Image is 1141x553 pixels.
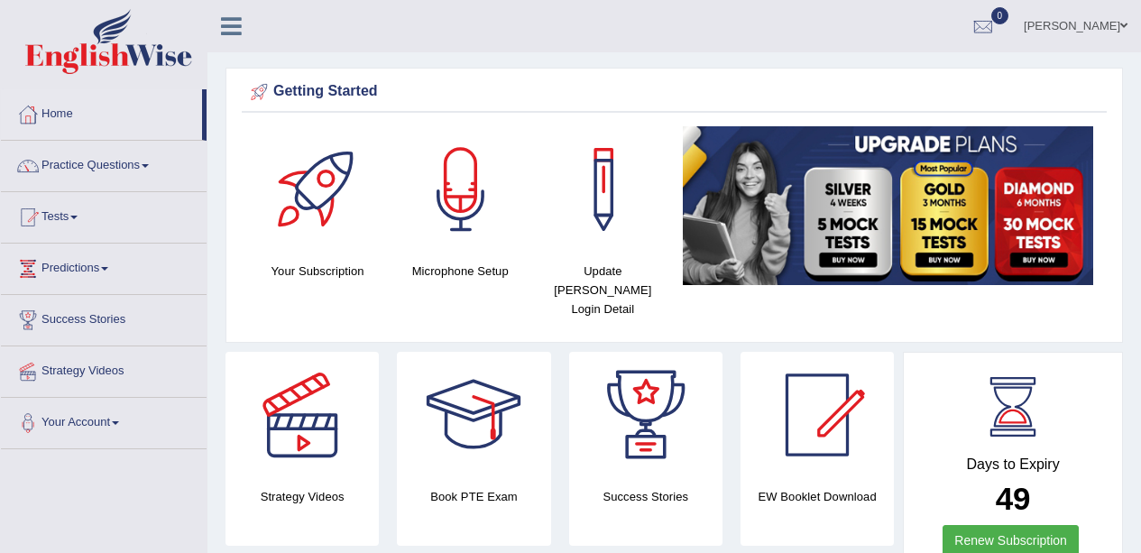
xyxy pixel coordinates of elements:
h4: EW Booklet Download [741,487,894,506]
b: 49 [996,481,1031,516]
h4: Strategy Videos [225,487,379,506]
h4: Days to Expiry [924,456,1102,473]
span: 0 [991,7,1009,24]
a: Predictions [1,244,207,289]
h4: Microphone Setup [398,262,522,281]
h4: Book PTE Exam [397,487,550,506]
div: Getting Started [246,78,1102,106]
h4: Your Subscription [255,262,380,281]
a: Home [1,89,202,134]
a: Tests [1,192,207,237]
a: Your Account [1,398,207,443]
h4: Update [PERSON_NAME] Login Detail [540,262,665,318]
a: Strategy Videos [1,346,207,392]
h4: Success Stories [569,487,722,506]
img: small5.jpg [683,126,1093,285]
a: Success Stories [1,295,207,340]
a: Practice Questions [1,141,207,186]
